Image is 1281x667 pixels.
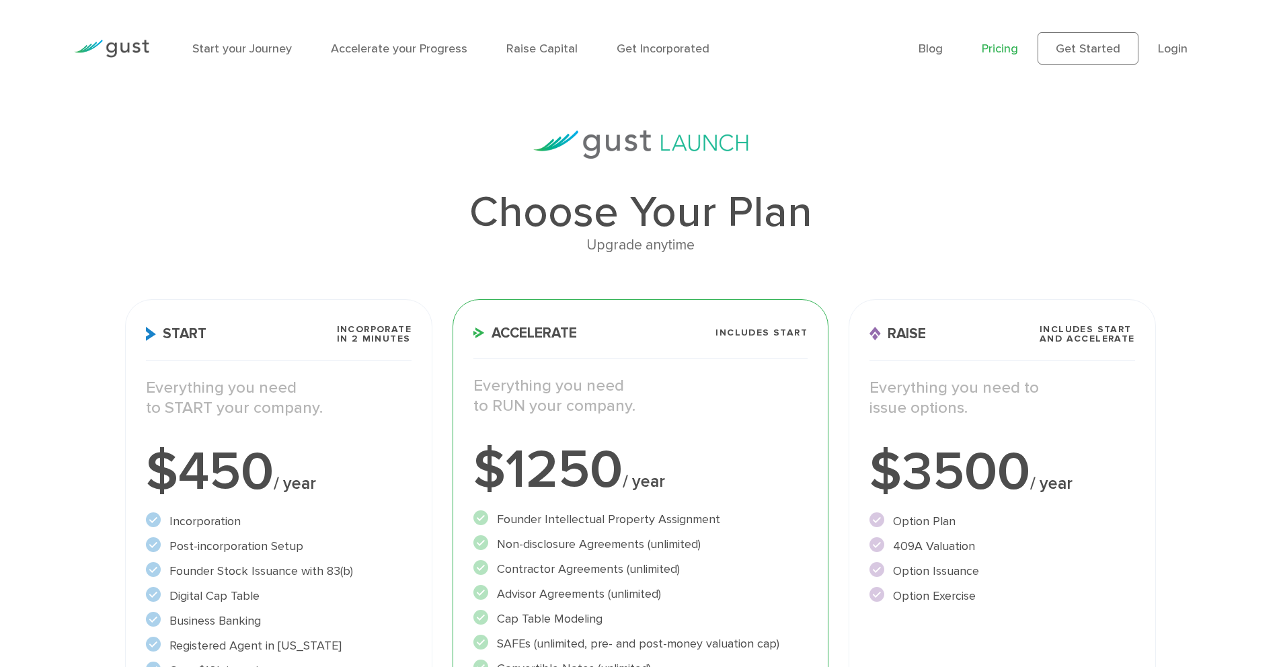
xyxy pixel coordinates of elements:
[146,612,412,630] li: Business Banking
[125,191,1155,234] h1: Choose Your Plan
[869,537,1135,555] li: 409A Valuation
[146,445,412,499] div: $450
[869,327,926,341] span: Raise
[1030,473,1073,494] span: / year
[473,635,808,653] li: SAFEs (unlimited, pre- and post-money valuation cap)
[473,376,808,416] p: Everything you need to RUN your company.
[869,587,1135,605] li: Option Exercise
[146,327,206,341] span: Start
[506,42,578,56] a: Raise Capital
[869,327,881,341] img: Raise Icon
[869,512,1135,531] li: Option Plan
[473,510,808,528] li: Founder Intellectual Property Assignment
[473,535,808,553] li: Non-disclosure Agreements (unlimited)
[869,562,1135,580] li: Option Issuance
[125,234,1155,257] div: Upgrade anytime
[869,445,1135,499] div: $3500
[337,325,412,344] span: Incorporate in 2 Minutes
[146,587,412,605] li: Digital Cap Table
[617,42,709,56] a: Get Incorporated
[473,585,808,603] li: Advisor Agreements (unlimited)
[146,537,412,555] li: Post-incorporation Setup
[331,42,467,56] a: Accelerate your Progress
[715,328,808,338] span: Includes START
[1158,42,1188,56] a: Login
[146,327,156,341] img: Start Icon X2
[623,471,665,492] span: / year
[473,443,808,497] div: $1250
[1040,325,1135,344] span: Includes START and ACCELERATE
[274,473,316,494] span: / year
[869,378,1135,418] p: Everything you need to issue options.
[473,327,485,338] img: Accelerate Icon
[473,326,577,340] span: Accelerate
[533,130,748,159] img: gust-launch-logos.svg
[146,562,412,580] li: Founder Stock Issuance with 83(b)
[919,42,943,56] a: Blog
[1038,32,1138,65] a: Get Started
[146,512,412,531] li: Incorporation
[473,560,808,578] li: Contractor Agreements (unlimited)
[473,610,808,628] li: Cap Table Modeling
[146,378,412,418] p: Everything you need to START your company.
[74,40,149,58] img: Gust Logo
[146,637,412,655] li: Registered Agent in [US_STATE]
[192,42,292,56] a: Start your Journey
[982,42,1018,56] a: Pricing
